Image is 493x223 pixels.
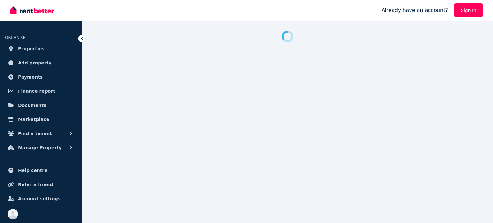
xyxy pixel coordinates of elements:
button: Manage Property [5,141,77,154]
a: Sign In [454,3,483,17]
span: Add property [18,59,52,67]
span: Find a tenant [18,130,52,137]
span: Help centre [18,167,48,174]
img: RentBetter [10,5,54,15]
span: Account settings [18,195,61,202]
span: Payments [18,73,43,81]
a: Refer a friend [5,178,77,191]
a: Finance report [5,85,77,98]
a: Add property [5,56,77,69]
a: Marketplace [5,113,77,126]
span: Already have an account? [381,6,448,14]
a: Help centre [5,164,77,177]
a: Payments [5,71,77,83]
a: Properties [5,42,77,55]
span: ORGANISE [5,35,25,40]
span: Documents [18,101,47,109]
a: Documents [5,99,77,112]
span: Properties [18,45,45,53]
span: Finance report [18,87,55,95]
span: Manage Property [18,144,62,151]
button: Find a tenant [5,127,77,140]
span: Refer a friend [18,181,53,188]
a: Account settings [5,192,77,205]
span: Marketplace [18,116,49,123]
